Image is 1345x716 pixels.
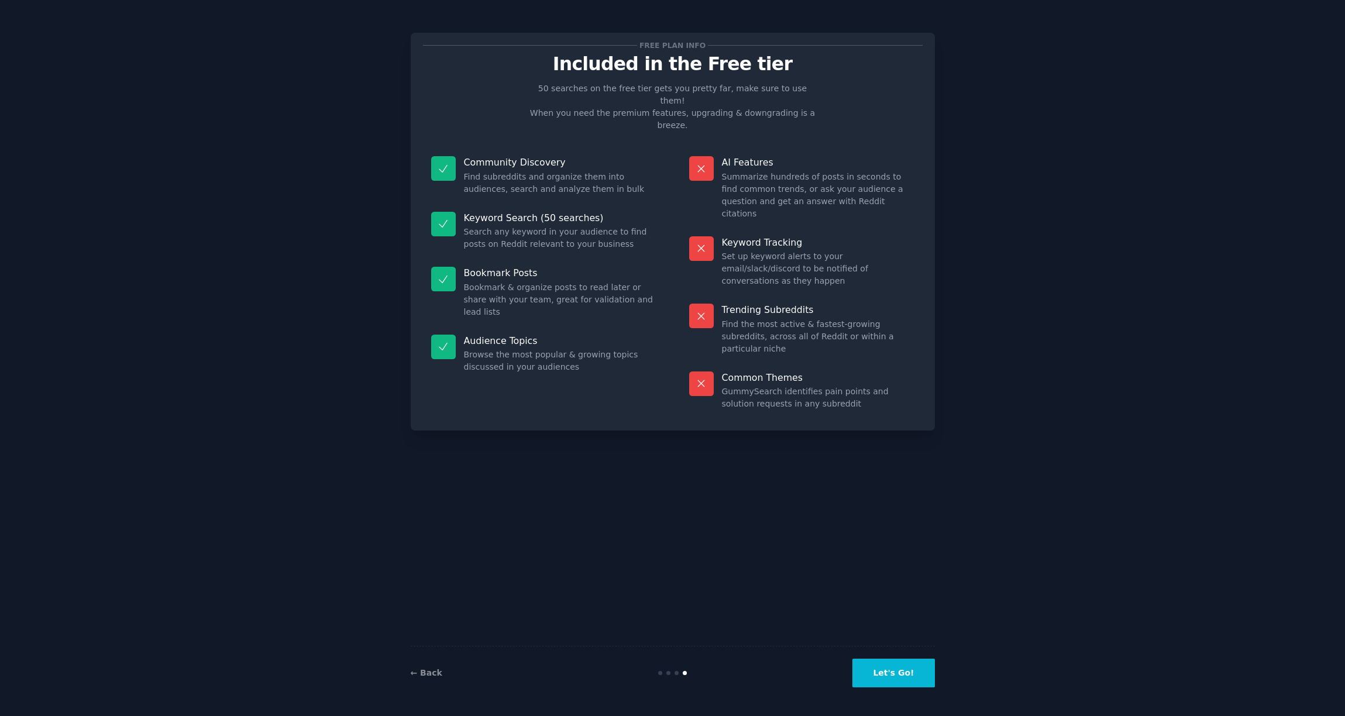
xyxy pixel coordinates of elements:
p: Common Themes [722,371,914,384]
dd: Set up keyword alerts to your email/slack/discord to be notified of conversations as they happen [722,250,914,287]
p: Included in the Free tier [423,54,923,74]
p: Trending Subreddits [722,304,914,316]
p: Audience Topics [464,335,656,347]
p: Keyword Tracking [722,236,914,249]
dd: Find subreddits and organize them into audiences, search and analyze them in bulk [464,171,656,195]
p: 50 searches on the free tier gets you pretty far, make sure to use them! When you need the premiu... [525,82,820,132]
dd: GummySearch identifies pain points and solution requests in any subreddit [722,385,914,410]
p: Community Discovery [464,156,656,168]
dd: Find the most active & fastest-growing subreddits, across all of Reddit or within a particular niche [722,318,914,355]
dd: Bookmark & organize posts to read later or share with your team, great for validation and lead lists [464,281,656,318]
p: AI Features [722,156,914,168]
button: Let's Go! [852,659,934,687]
span: Free plan info [637,39,707,51]
a: ← Back [411,668,442,677]
dd: Browse the most popular & growing topics discussed in your audiences [464,349,656,373]
dd: Summarize hundreds of posts in seconds to find common trends, or ask your audience a question and... [722,171,914,220]
p: Keyword Search (50 searches) [464,212,656,224]
dd: Search any keyword in your audience to find posts on Reddit relevant to your business [464,226,656,250]
p: Bookmark Posts [464,267,656,279]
